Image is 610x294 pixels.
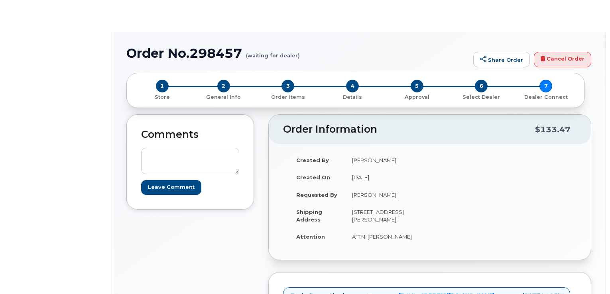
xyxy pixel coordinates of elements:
span: 3 [281,80,294,92]
strong: Attention [296,233,325,240]
a: 6 Select Dealer [449,92,514,101]
span: 6 [475,80,488,92]
td: ATTN: [PERSON_NAME] [345,228,424,245]
p: Select Dealer [453,94,511,101]
a: 1 Store [133,92,191,101]
td: [STREET_ADDRESS][PERSON_NAME] [345,203,424,228]
strong: Shipping Address [296,209,322,223]
div: $133.47 [535,122,571,137]
span: 5 [411,80,423,92]
small: (waiting for dealer) [246,46,300,59]
td: [PERSON_NAME] [345,151,424,169]
p: Store [136,94,188,101]
p: Approval [388,94,446,101]
strong: Requested By [296,192,337,198]
span: 1 [156,80,169,92]
td: [PERSON_NAME] [345,186,424,204]
input: Leave Comment [141,180,201,195]
p: Order Items [259,94,317,101]
a: 2 General Info [191,92,256,101]
h2: Comments [141,129,239,140]
h2: Order Information [283,124,535,135]
strong: Created By [296,157,329,163]
p: Details [323,94,382,101]
p: General Info [195,94,253,101]
a: Share Order [473,52,530,68]
span: 2 [217,80,230,92]
td: [DATE] [345,169,424,186]
a: 3 Order Items [256,92,320,101]
a: 5 Approval [385,92,449,101]
strong: Created On [296,174,330,180]
h1: Order No.298457 [126,46,469,60]
span: 4 [346,80,359,92]
a: 4 Details [320,92,385,101]
a: Cancel Order [534,52,591,68]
